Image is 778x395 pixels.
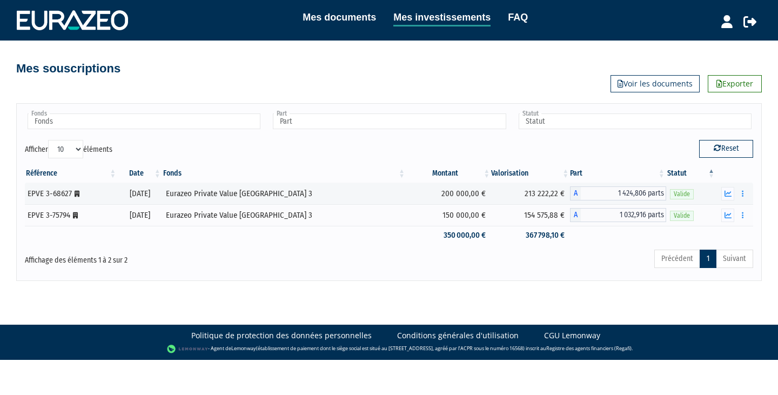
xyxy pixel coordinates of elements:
a: 1 [700,250,716,268]
a: Précédent [654,250,700,268]
span: 1 032,916 parts [581,208,666,222]
div: EPVE 3-75794 [28,210,113,221]
div: - Agent de (établissement de paiement dont le siège social est situé au [STREET_ADDRESS], agréé p... [11,344,767,354]
th: Date: activer pour trier la colonne par ordre croissant [117,164,162,183]
a: Conditions générales d'utilisation [397,330,519,341]
span: Valide [670,211,694,221]
a: Mes investissements [393,10,491,26]
div: Eurazeo Private Value [GEOGRAPHIC_DATA] 3 [166,188,403,199]
a: Exporter [708,75,762,92]
label: Afficher éléments [25,140,112,158]
th: Fonds: activer pour trier la colonne par ordre croissant [162,164,406,183]
a: Politique de protection des données personnelles [191,330,372,341]
span: 1 424,806 parts [581,186,666,200]
button: Reset [699,140,753,157]
td: 367 798,10 € [491,226,570,245]
td: 150 000,00 € [406,204,491,226]
div: Affichage des éléments 1 à 2 sur 2 [25,249,319,266]
h4: Mes souscriptions [16,62,120,75]
div: Eurazeo Private Value [GEOGRAPHIC_DATA] 3 [166,210,403,221]
div: A - Eurazeo Private Value Europe 3 [570,186,666,200]
a: Voir les documents [611,75,700,92]
th: Montant: activer pour trier la colonne par ordre croissant [406,164,491,183]
span: A [570,208,581,222]
a: Mes documents [303,10,376,25]
a: FAQ [508,10,528,25]
th: Part: activer pour trier la colonne par ordre croissant [570,164,666,183]
i: [Français] Personne morale [75,191,79,197]
div: [DATE] [121,188,158,199]
img: 1732889491-logotype_eurazeo_blanc_rvb.png [17,10,128,30]
th: Statut : activer pour trier la colonne par ordre d&eacute;croissant [666,164,716,183]
select: Afficheréléments [48,140,83,158]
td: 350 000,00 € [406,226,491,245]
td: 154 575,88 € [491,204,570,226]
td: 213 222,22 € [491,183,570,204]
span: Valide [670,189,694,199]
th: Valorisation: activer pour trier la colonne par ordre croissant [491,164,570,183]
div: EPVE 3-68627 [28,188,113,199]
th: Référence : activer pour trier la colonne par ordre croissant [25,164,117,183]
div: A - Eurazeo Private Value Europe 3 [570,208,666,222]
td: 200 000,00 € [406,183,491,204]
a: Lemonway [231,345,256,352]
a: Registre des agents financiers (Regafi) [546,345,632,352]
a: Suivant [716,250,753,268]
img: logo-lemonway.png [167,344,209,354]
i: [Français] Personne morale [73,212,78,219]
div: [DATE] [121,210,158,221]
a: CGU Lemonway [544,330,600,341]
span: A [570,186,581,200]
